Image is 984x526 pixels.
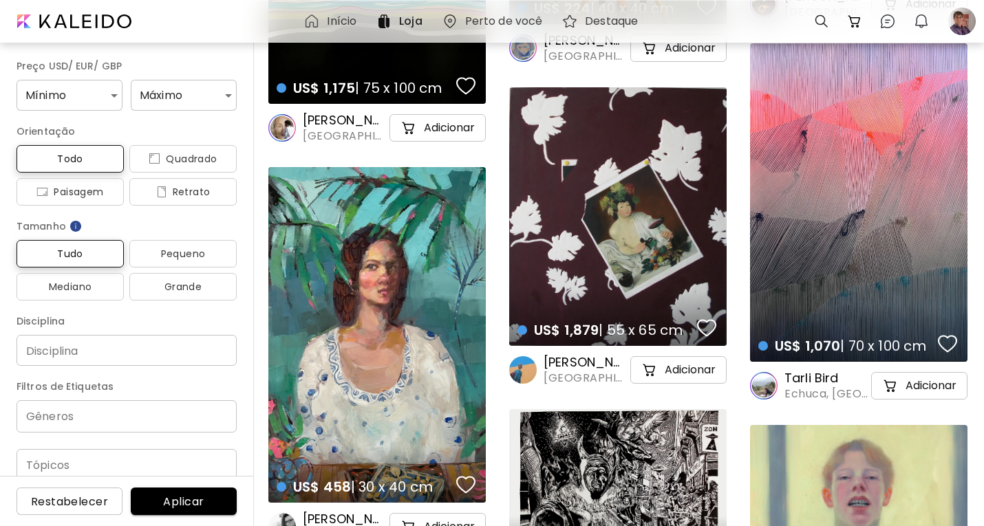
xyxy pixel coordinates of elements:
[17,80,122,111] div: Mínimo
[140,245,226,262] span: Pequeno
[69,219,83,233] img: info
[846,13,863,30] img: cart
[17,145,124,173] button: Todo
[17,123,237,140] h6: Orientação
[28,494,111,509] span: Restabelecer
[156,186,167,197] img: icon
[17,218,237,234] h6: Tamanho
[399,16,422,27] h6: Loja
[17,240,124,267] button: Tudo
[28,278,113,295] span: Mediano
[561,13,643,30] a: Destaque
[36,186,48,197] img: icon
[303,13,362,30] a: Início
[140,278,226,295] span: Grande
[28,245,113,262] span: Tudo
[17,378,237,395] h6: Filtros de Etiquetas
[913,13,930,30] img: bellIcon
[140,151,226,167] span: Quadrado
[327,16,356,27] h6: Início
[17,58,237,74] h6: Preço USD/ EUR/ GBP
[142,494,226,509] span: Aplicar
[129,178,237,206] button: iconRetrato
[442,13,548,30] a: Perto de você
[910,10,933,33] button: bellIcon
[17,313,237,329] h6: Disciplina
[140,184,226,200] span: Retrato
[129,273,237,300] button: Grande
[28,151,113,167] span: Todo
[149,153,160,164] img: icon
[131,487,237,515] button: Aplicar
[17,178,124,206] button: iconPaisagem
[465,16,543,27] h6: Perto de você
[28,184,113,200] span: Paisagem
[879,13,896,30] img: chatIcon
[585,16,638,27] h6: Destaque
[17,487,122,515] button: Restabelecer
[131,80,237,111] div: Máximo
[129,240,237,267] button: Pequeno
[376,13,427,30] a: Loja
[129,145,237,173] button: iconQuadrado
[17,273,124,300] button: Mediano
